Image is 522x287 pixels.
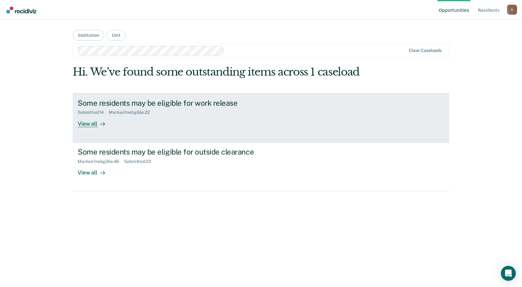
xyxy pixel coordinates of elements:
[78,99,296,108] div: Some residents may be eligible for work release
[507,5,517,15] button: Profile dropdown button
[78,110,109,115] div: Submitted : 14
[507,5,517,15] div: S
[501,266,516,281] div: Open Intercom Messenger
[78,115,112,127] div: View all
[109,110,154,115] div: Marked Ineligible : 22
[409,48,442,53] div: Clear caseloads
[73,30,104,41] button: Institution
[73,142,449,191] a: Some residents may be eligible for outside clearanceMarked Ineligible:48Submitted:23View all
[7,7,36,13] img: Recidiviz
[78,164,112,176] div: View all
[124,159,156,164] div: Submitted : 23
[73,66,374,78] div: Hi. We’ve found some outstanding items across 1 caseload
[78,147,296,156] div: Some residents may be eligible for outside clearance
[78,159,124,164] div: Marked Ineligible : 48
[107,30,126,41] button: Unit
[73,93,449,142] a: Some residents may be eligible for work releaseSubmitted:14Marked Ineligible:22View all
